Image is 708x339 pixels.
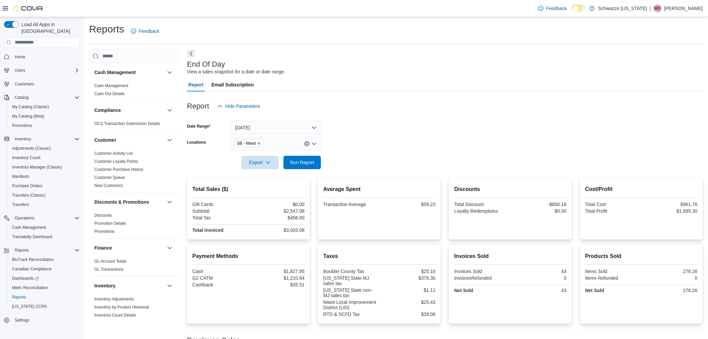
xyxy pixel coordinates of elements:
[12,294,26,300] span: Reports
[7,232,82,242] button: Traceabilty Dashboard
[9,103,80,111] span: My Catalog (Classic)
[94,107,121,114] h3: Compliance
[585,185,697,193] h2: Cost/Profit
[7,153,82,162] button: Inventory Count
[7,255,82,264] button: BioTrack Reconciliation
[12,135,34,143] button: Inventory
[234,140,264,147] span: SB - Niwot
[15,318,29,323] span: Settings
[642,288,697,293] div: 276.28
[7,121,82,130] button: Promotions
[166,198,174,206] button: Discounts & Promotions
[1,246,82,255] button: Reports
[211,78,254,91] span: Email Subscription
[250,275,304,281] div: $1,210.64
[89,149,179,192] div: Customer
[585,275,640,281] div: Items Refunded
[12,234,52,240] span: Traceabilty Dashboard
[12,285,48,290] span: Metrc Reconciliation
[9,144,54,152] a: Adjustments (Classic)
[9,182,45,190] a: Purchase Orders
[12,304,47,309] span: [US_STATE] CCRS
[94,83,128,88] a: Cash Management
[257,141,261,145] button: Remove SB - Niwot from selection in this group
[9,265,54,273] a: Canadian Compliance
[94,121,160,126] a: OCS Transaction Submission Details
[89,22,124,36] h1: Reports
[231,121,321,134] button: [DATE]
[94,107,164,114] button: Compliance
[94,267,123,272] span: GL Transactions
[9,233,55,241] a: Traceabilty Dashboard
[642,202,697,207] div: $961.78
[12,135,80,143] span: Inventory
[94,245,164,251] button: Finance
[12,266,52,272] span: Canadian Compliance
[9,154,43,162] a: Inventory Count
[323,275,378,286] div: [US_STATE] State MJ sales tax
[454,208,509,214] div: Loyalty Redemptions
[585,208,640,214] div: Total Profit
[9,173,80,181] span: Manifests
[585,252,697,260] h2: Products Sold
[225,103,260,110] span: Hide Parameters
[12,164,62,170] span: Inventory Manager (Classic)
[7,191,82,200] button: Transfers (Classic)
[304,141,309,146] button: Clear input
[9,256,57,264] a: BioTrack Reconciliation
[7,302,82,311] button: [US_STATE] CCRS
[94,167,144,172] a: Customer Purchase History
[188,78,203,91] span: Report
[9,284,51,292] a: Metrc Reconciliation
[7,144,82,153] button: Adjustments (Classic)
[323,312,378,317] div: RTD & SCFD Tax
[9,122,80,130] span: Promotions
[12,276,39,281] span: Dashboards
[9,265,80,273] span: Canadian Compliance
[642,275,697,281] div: 0
[15,248,29,253] span: Reports
[585,288,604,293] strong: Net Sold
[250,269,304,274] div: $1,827.95
[12,80,37,88] a: Customers
[12,257,54,262] span: BioTrack Reconciliation
[139,28,159,35] span: Feedback
[166,244,174,252] button: Finance
[512,208,566,214] div: $0.00
[9,163,80,171] span: Inventory Manager (Classic)
[19,21,80,35] span: Load All Apps in [GEOGRAPHIC_DATA]
[323,299,378,310] div: Niwot Local Improvement District (LID)
[94,151,133,156] a: Customer Activity List
[9,302,50,311] a: [US_STATE] CCRS
[15,215,34,221] span: Operations
[454,288,473,293] strong: Net Sold
[381,312,436,317] div: $28.06
[166,106,174,114] button: Compliance
[585,269,640,274] div: Items Sold
[89,257,179,276] div: Finance
[7,223,82,232] button: Cash Management
[94,282,164,289] button: Inventory
[572,5,586,12] input: Dark Mode
[7,162,82,172] button: Inventory Manager (Classic)
[192,208,247,214] div: Subtotal
[12,193,46,198] span: Transfers (Classic)
[94,221,126,226] a: Promotion Details
[89,211,179,238] div: Discounts & Promotions
[381,275,436,281] div: $376.30
[192,185,304,193] h2: Total Sales ($)
[94,69,164,76] button: Cash Management
[1,134,82,144] button: Inventory
[598,4,647,12] p: Schwazze [US_STATE]
[94,229,115,234] a: Promotions
[381,269,436,274] div: $25.10
[12,202,29,207] span: Transfers
[512,288,566,293] div: 43
[12,146,51,151] span: Adjustments (Classic)
[642,269,697,274] div: 276.28
[9,293,80,301] span: Reports
[94,267,123,272] a: GL Transactions
[245,156,275,169] span: Export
